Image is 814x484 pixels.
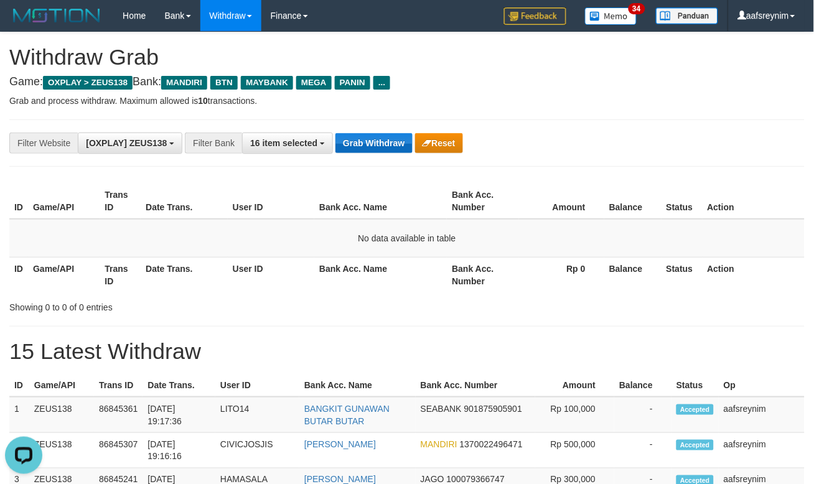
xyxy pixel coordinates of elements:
[228,257,314,292] th: User ID
[614,374,671,397] th: Balance
[304,439,376,449] a: [PERSON_NAME]
[519,257,604,292] th: Rp 0
[241,76,293,90] span: MAYBANK
[9,76,805,88] h4: Game: Bank:
[100,257,141,292] th: Trans ID
[94,433,143,468] td: 86845307
[464,404,522,414] span: Copy 901875905901 to clipboard
[519,184,604,219] th: Amount
[535,374,615,397] th: Amount
[198,96,208,106] strong: 10
[9,45,805,70] h1: Withdraw Grab
[9,95,805,107] p: Grab and process withdraw. Maximum allowed is transactions.
[141,257,228,292] th: Date Trans.
[629,3,645,14] span: 34
[421,404,462,414] span: SEABANK
[335,76,370,90] span: PANIN
[421,439,457,449] span: MANDIRI
[94,397,143,433] td: 86845361
[215,433,299,468] td: CIVICJOSJIS
[9,339,805,364] h1: 15 Latest Withdraw
[447,257,518,292] th: Bank Acc. Number
[676,404,714,415] span: Accepted
[703,184,805,219] th: Action
[703,257,805,292] th: Action
[9,133,78,154] div: Filter Website
[335,133,412,153] button: Grab Withdraw
[604,184,662,219] th: Balance
[447,184,518,219] th: Bank Acc. Number
[250,138,317,148] span: 16 item selected
[676,440,714,450] span: Accepted
[614,433,671,468] td: -
[28,257,100,292] th: Game/API
[94,374,143,397] th: Trans ID
[29,397,94,433] td: ZEUS138
[29,433,94,468] td: ZEUS138
[141,184,228,219] th: Date Trans.
[662,184,703,219] th: Status
[86,138,167,148] span: [OXPLAY] ZEUS138
[9,296,330,314] div: Showing 0 to 0 of 0 entries
[9,184,28,219] th: ID
[215,397,299,433] td: LITO14
[719,397,805,433] td: aafsreynim
[535,433,615,468] td: Rp 500,000
[9,257,28,292] th: ID
[161,76,207,90] span: MANDIRI
[373,76,390,90] span: ...
[9,219,805,258] td: No data available in table
[671,374,719,397] th: Status
[416,374,535,397] th: Bank Acc. Number
[143,374,215,397] th: Date Trans.
[614,397,671,433] td: -
[299,374,416,397] th: Bank Acc. Name
[28,184,100,219] th: Game/API
[9,374,29,397] th: ID
[719,374,805,397] th: Op
[314,184,447,219] th: Bank Acc. Name
[460,439,523,449] span: Copy 1370022496471 to clipboard
[656,7,718,24] img: panduan.png
[9,397,29,433] td: 1
[143,433,215,468] td: [DATE] 19:16:16
[242,133,333,154] button: 16 item selected
[662,257,703,292] th: Status
[210,76,238,90] span: BTN
[604,257,662,292] th: Balance
[9,6,104,25] img: MOTION_logo.png
[29,374,94,397] th: Game/API
[415,133,463,153] button: Reset
[535,397,615,433] td: Rp 100,000
[296,76,332,90] span: MEGA
[314,257,447,292] th: Bank Acc. Name
[585,7,637,25] img: Button%20Memo.svg
[100,184,141,219] th: Trans ID
[5,5,42,42] button: Open LiveChat chat widget
[143,397,215,433] td: [DATE] 19:17:36
[78,133,182,154] button: [OXPLAY] ZEUS138
[43,76,133,90] span: OXPLAY > ZEUS138
[215,374,299,397] th: User ID
[304,404,390,426] a: BANGKIT GUNAWAN BUTAR BUTAR
[228,184,314,219] th: User ID
[504,7,566,25] img: Feedback.jpg
[719,433,805,468] td: aafsreynim
[185,133,242,154] div: Filter Bank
